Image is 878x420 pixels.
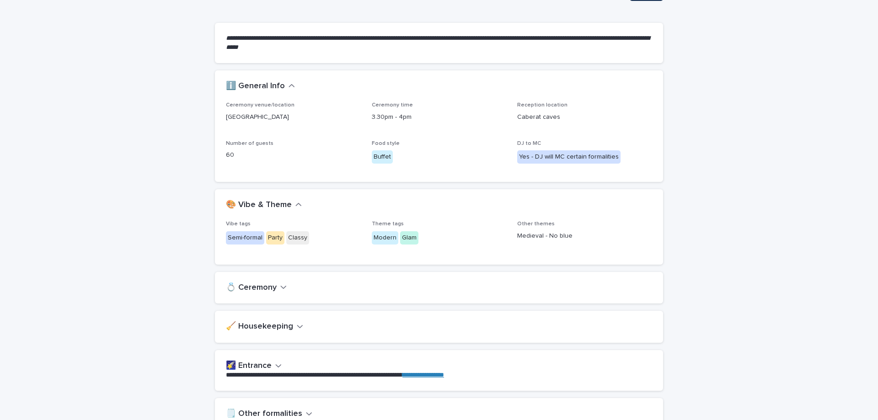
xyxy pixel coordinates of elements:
[517,141,541,146] span: DJ to MC
[226,141,273,146] span: Number of guests
[226,112,361,122] p: [GEOGRAPHIC_DATA]
[226,409,312,419] button: 🗒️ Other formalities
[400,231,418,245] div: Glam
[517,221,555,227] span: Other themes
[226,361,282,371] button: 🌠 Entrance
[226,409,302,419] h2: 🗒️ Other formalities
[226,81,295,91] button: ℹ️ General Info
[372,141,400,146] span: Food style
[226,200,292,210] h2: 🎨 Vibe & Theme
[372,231,398,245] div: Modern
[517,150,621,164] div: Yes - DJ will MC certain formalities
[226,361,272,371] h2: 🌠 Entrance
[226,283,277,293] h2: 💍 Ceremony
[372,112,507,122] p: 3.30pm - 4pm
[517,231,652,241] p: Medieval - No blue
[372,150,393,164] div: Buffet
[226,150,361,160] p: 60
[226,221,251,227] span: Vibe tags
[372,102,413,108] span: Ceremony time
[517,112,652,122] p: Caberat caves
[517,102,567,108] span: Reception location
[226,322,293,332] h2: 🧹 Housekeeping
[226,102,294,108] span: Ceremony venue/location
[226,322,303,332] button: 🧹 Housekeeping
[266,231,284,245] div: Party
[226,81,285,91] h2: ℹ️ General Info
[226,231,264,245] div: Semi-formal
[372,221,404,227] span: Theme tags
[226,200,302,210] button: 🎨 Vibe & Theme
[286,231,309,245] div: Classy
[226,283,287,293] button: 💍 Ceremony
